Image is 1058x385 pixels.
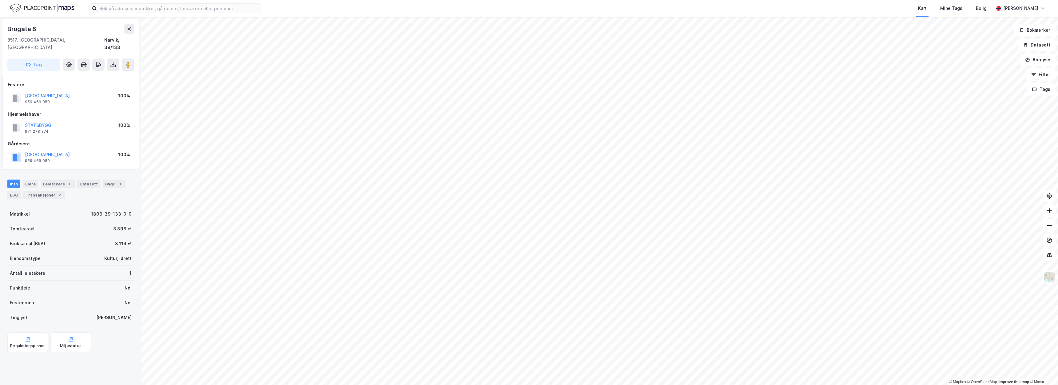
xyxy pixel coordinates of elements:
[8,140,134,148] div: Gårdeiere
[949,380,966,384] a: Mapbox
[10,3,74,14] img: logo.f888ab2527a4732fd821a326f86c7f29.svg
[7,59,60,71] button: Tag
[10,284,30,292] div: Punktleie
[96,314,132,321] div: [PERSON_NAME]
[1027,83,1056,95] button: Tags
[10,343,45,348] div: Reguleringsplaner
[1044,271,1055,283] img: Z
[57,192,63,198] div: 2
[8,111,134,118] div: Hjemmelshaver
[10,314,27,321] div: Tinglyst
[23,191,65,199] div: Transaksjoner
[10,225,34,233] div: Tomteareal
[8,81,134,88] div: Festere
[118,151,130,158] div: 100%
[1020,54,1056,66] button: Analyse
[125,284,132,292] div: Nei
[10,269,45,277] div: Antall leietakere
[129,269,132,277] div: 1
[23,180,38,188] div: Eiere
[91,210,132,218] div: 1806-39-133-0-0
[967,380,997,384] a: OpenStreetMap
[1027,355,1058,385] iframe: Chat Widget
[125,299,132,306] div: Nei
[7,36,104,51] div: 8517, [GEOGRAPHIC_DATA], [GEOGRAPHIC_DATA]
[940,5,962,12] div: Mine Tags
[7,180,20,188] div: Info
[10,255,41,262] div: Eiendomstype
[115,240,132,247] div: 8 119 ㎡
[1027,355,1058,385] div: Kontrollprogram for chat
[103,180,125,188] div: Bygg
[104,36,134,51] div: Narvik, 39/133
[10,299,34,306] div: Festegrunn
[113,225,132,233] div: 3 898 ㎡
[999,380,1029,384] a: Improve this map
[60,343,82,348] div: Miljøstatus
[7,191,21,199] div: ESG
[1026,68,1056,81] button: Filter
[25,158,50,163] div: 959 469 059
[41,180,75,188] div: Leietakere
[10,210,30,218] div: Matrikkel
[104,255,132,262] div: Kultur, Idrett
[7,24,38,34] div: Brugata 8
[1014,24,1056,36] button: Bokmerker
[976,5,987,12] div: Bolig
[25,129,49,134] div: 971 278 374
[1018,39,1056,51] button: Datasett
[1003,5,1038,12] div: [PERSON_NAME]
[77,180,100,188] div: Datasett
[97,4,261,13] input: Søk på adresse, matrikkel, gårdeiere, leietakere eller personer
[118,122,130,129] div: 100%
[118,92,130,99] div: 100%
[918,5,927,12] div: Kart
[25,99,50,104] div: 959 469 059
[66,181,72,187] div: 1
[117,181,123,187] div: 1
[10,240,45,247] div: Bruksareal (BRA)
